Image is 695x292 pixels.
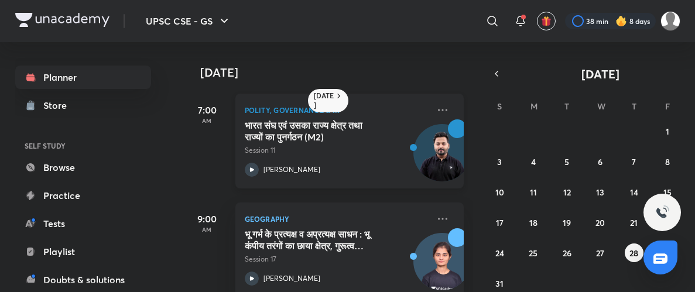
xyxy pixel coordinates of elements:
[529,217,537,228] abbr: August 18, 2025
[557,183,576,201] button: August 12, 2025
[15,184,151,207] a: Practice
[658,152,677,171] button: August 8, 2025
[625,213,643,232] button: August 21, 2025
[557,213,576,232] button: August 19, 2025
[660,11,680,31] img: Komal
[658,183,677,201] button: August 15, 2025
[496,217,504,228] abbr: August 17, 2025
[524,243,543,262] button: August 25, 2025
[245,119,391,143] h5: भारत संघ एवं उसका राज्य क्षेत्र तथा राज्यों का पुनर्गठन (M2)
[524,213,543,232] button: August 18, 2025
[591,183,610,201] button: August 13, 2025
[665,101,670,112] abbr: Friday
[184,117,231,124] p: AM
[184,226,231,233] p: AM
[524,183,543,201] button: August 11, 2025
[630,217,638,228] abbr: August 21, 2025
[245,103,429,117] p: Polity, Governance & IR
[495,278,504,289] abbr: August 31, 2025
[490,152,509,171] button: August 3, 2025
[632,101,636,112] abbr: Thursday
[43,98,74,112] div: Store
[591,213,610,232] button: August 20, 2025
[497,156,502,167] abbr: August 3, 2025
[596,248,604,259] abbr: August 27, 2025
[15,212,151,235] a: Tests
[314,91,334,110] h6: [DATE]
[598,156,602,167] abbr: August 6, 2025
[595,217,605,228] abbr: August 20, 2025
[495,248,504,259] abbr: August 24, 2025
[15,156,151,179] a: Browse
[531,156,536,167] abbr: August 4, 2025
[655,205,669,219] img: ttu
[615,15,627,27] img: streak
[581,66,619,82] span: [DATE]
[530,187,537,198] abbr: August 11, 2025
[495,187,504,198] abbr: August 10, 2025
[557,243,576,262] button: August 26, 2025
[139,9,238,33] button: UPSC CSE - GS
[541,16,552,26] img: avatar
[663,187,672,198] abbr: August 15, 2025
[563,187,571,198] abbr: August 12, 2025
[630,187,638,198] abbr: August 14, 2025
[632,156,636,167] abbr: August 7, 2025
[597,101,605,112] abbr: Wednesday
[591,243,610,262] button: August 27, 2025
[563,217,571,228] abbr: August 19, 2025
[591,152,610,171] button: August 6, 2025
[666,126,669,137] abbr: August 1, 2025
[15,268,151,291] a: Doubts & solutions
[184,212,231,226] h5: 9:00
[15,66,151,89] a: Planner
[524,152,543,171] button: August 4, 2025
[245,254,429,264] p: Session 17
[564,156,569,167] abbr: August 5, 2025
[625,183,643,201] button: August 14, 2025
[557,152,576,171] button: August 5, 2025
[245,228,391,252] h5: भू गर्भ के प्रत्‍यक्ष व अप्रत्‍यक्ष साधन : भू कंपीय तरंगों का छाया क्षेत्र, गुरूत्‍व विसंगति आदि
[563,248,571,259] abbr: August 26, 2025
[263,273,320,284] p: [PERSON_NAME]
[530,101,537,112] abbr: Monday
[658,122,677,140] button: August 1, 2025
[184,103,231,117] h5: 7:00
[414,130,470,187] img: Avatar
[625,243,643,262] button: August 28, 2025
[15,13,109,30] a: Company Logo
[665,156,670,167] abbr: August 8, 2025
[596,187,604,198] abbr: August 13, 2025
[537,12,556,30] button: avatar
[629,248,638,259] abbr: August 28, 2025
[15,13,109,27] img: Company Logo
[497,101,502,112] abbr: Sunday
[15,94,151,117] a: Store
[490,243,509,262] button: August 24, 2025
[15,136,151,156] h6: SELF STUDY
[245,145,429,156] p: Session 11
[15,240,151,263] a: Playlist
[200,66,475,80] h4: [DATE]
[490,183,509,201] button: August 10, 2025
[263,164,320,175] p: [PERSON_NAME]
[529,248,537,259] abbr: August 25, 2025
[245,212,429,226] p: Geography
[625,152,643,171] button: August 7, 2025
[490,213,509,232] button: August 17, 2025
[564,101,569,112] abbr: Tuesday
